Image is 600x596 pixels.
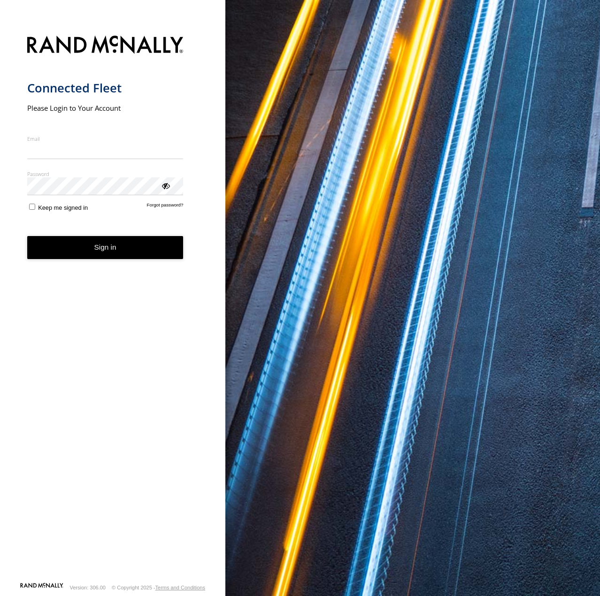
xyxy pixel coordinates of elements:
h2: Please Login to Your Account [27,103,184,113]
div: © Copyright 2025 - [112,585,205,590]
a: Visit our Website [20,583,63,592]
label: Password [27,170,184,177]
div: Version: 306.00 [70,585,106,590]
label: Email [27,135,184,142]
div: ViewPassword [161,181,170,190]
form: main [27,30,199,582]
img: Rand McNally [27,34,184,58]
h1: Connected Fleet [27,80,184,96]
input: Keep me signed in [29,204,35,210]
a: Terms and Conditions [155,585,205,590]
a: Forgot password? [147,202,184,211]
span: Keep me signed in [38,204,88,211]
button: Sign in [27,236,184,259]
